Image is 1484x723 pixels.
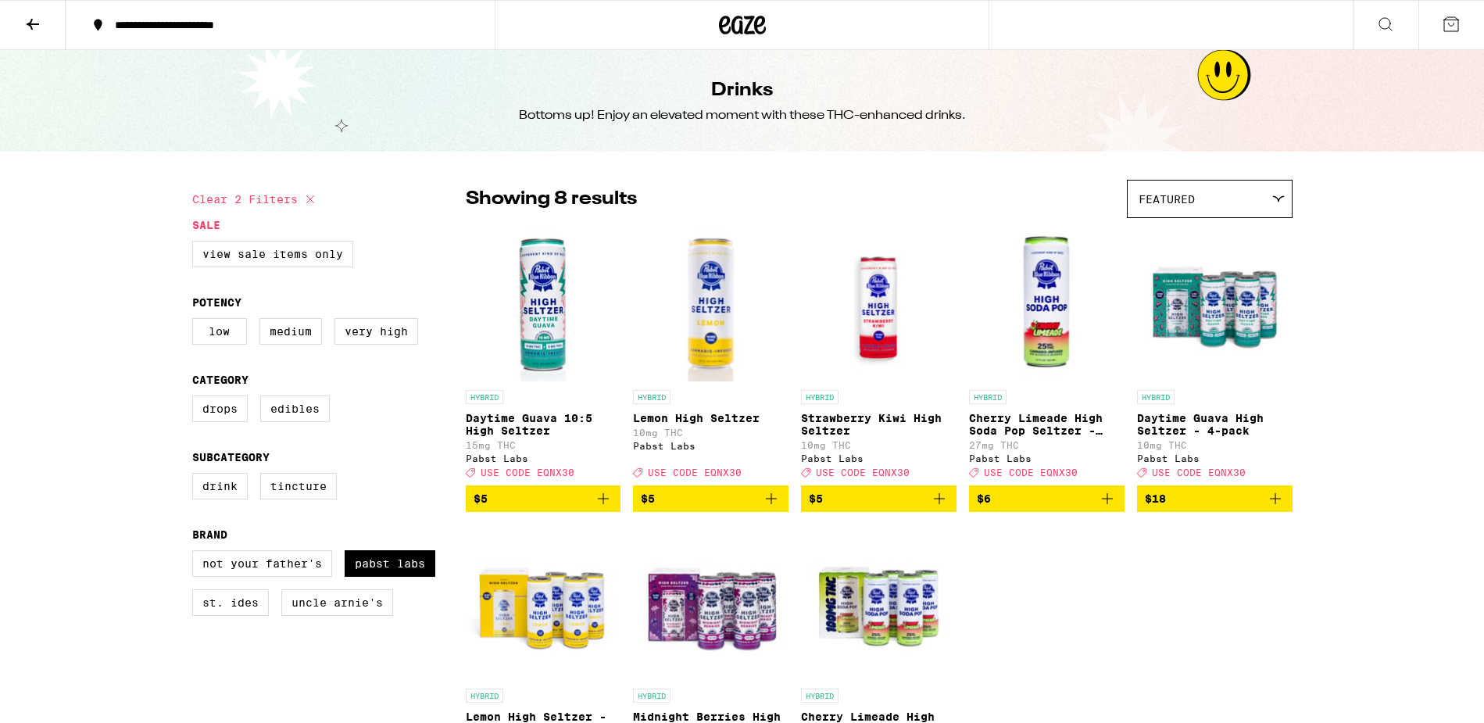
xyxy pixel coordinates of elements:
[192,473,248,499] label: Drink
[466,485,621,512] button: Add to bag
[1137,226,1293,382] img: Pabst Labs - Daytime Guava High Seltzer - 4-pack
[334,318,418,345] label: Very High
[633,390,670,404] p: HYBRID
[192,219,220,231] legend: Sale
[260,473,337,499] label: Tincture
[801,453,957,464] div: Pabst Labs
[801,390,839,404] p: HYBRID
[969,226,1125,485] a: Open page for Cherry Limeade High Soda Pop Seltzer - 25mg from Pabst Labs
[466,689,503,703] p: HYBRID
[466,186,637,213] p: Showing 8 results
[1137,440,1293,450] p: 10mg THC
[1152,467,1246,478] span: USE CODE EQNX30
[474,492,488,505] span: $5
[801,524,957,681] img: Pabst Labs - Cherry Limeade High Soda Pop 25mg - 4 Pack
[192,180,320,219] button: Clear 2 filters
[801,485,957,512] button: Add to bag
[1145,492,1166,505] span: $18
[466,453,621,464] div: Pabst Labs
[281,589,393,616] label: Uncle Arnie's
[192,396,248,422] label: Drops
[801,689,839,703] p: HYBRID
[984,467,1078,478] span: USE CODE EQNX30
[466,226,621,382] img: Pabst Labs - Daytime Guava 10:5 High Seltzer
[801,440,957,450] p: 10mg THC
[633,412,788,424] p: Lemon High Seltzer
[466,226,621,485] a: Open page for Daytime Guava 10:5 High Seltzer from Pabst Labs
[633,226,788,485] a: Open page for Lemon High Seltzer from Pabst Labs
[466,412,621,437] p: Daytime Guava 10:5 High Seltzer
[519,107,966,124] div: Bottoms up! Enjoy an elevated moment with these THC-enhanced drinks.
[711,77,773,104] h1: Drinks
[1137,485,1293,512] button: Add to bag
[192,451,270,464] legend: Subcategory
[977,492,991,505] span: $6
[633,226,788,382] img: Pabst Labs - Lemon High Seltzer
[633,524,788,681] img: Pabst Labs - Midnight Berries High Seltzer - 4-pack
[192,528,227,541] legend: Brand
[259,318,322,345] label: Medium
[801,226,957,485] a: Open page for Strawberry Kiwi High Seltzer from Pabst Labs
[1137,390,1175,404] p: HYBRID
[969,453,1125,464] div: Pabst Labs
[192,550,332,577] label: Not Your Father's
[192,374,249,386] legend: Category
[1137,412,1293,437] p: Daytime Guava High Seltzer - 4-pack
[969,440,1125,450] p: 27mg THC
[633,441,788,451] div: Pabst Labs
[633,485,788,512] button: Add to bag
[633,689,670,703] p: HYBRID
[1137,226,1293,485] a: Open page for Daytime Guava High Seltzer - 4-pack from Pabst Labs
[192,241,353,267] label: View Sale Items Only
[633,428,788,438] p: 10mg THC
[641,492,655,505] span: $5
[345,550,435,577] label: Pabst Labs
[466,524,621,681] img: Pabst Labs - Lemon High Seltzer - 4-Pack
[801,226,957,382] img: Pabst Labs - Strawberry Kiwi High Seltzer
[969,412,1125,437] p: Cherry Limeade High Soda Pop Seltzer - 25mg
[1139,193,1195,206] span: Featured
[466,440,621,450] p: 15mg THC
[809,492,823,505] span: $5
[192,318,247,345] label: Low
[466,390,503,404] p: HYBRID
[969,485,1125,512] button: Add to bag
[816,467,910,478] span: USE CODE EQNX30
[969,390,1007,404] p: HYBRID
[801,412,957,437] p: Strawberry Kiwi High Seltzer
[260,396,330,422] label: Edibles
[481,467,574,478] span: USE CODE EQNX30
[192,296,241,309] legend: Potency
[969,226,1125,382] img: Pabst Labs - Cherry Limeade High Soda Pop Seltzer - 25mg
[192,589,269,616] label: St. Ides
[648,467,742,478] span: USE CODE EQNX30
[1137,453,1293,464] div: Pabst Labs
